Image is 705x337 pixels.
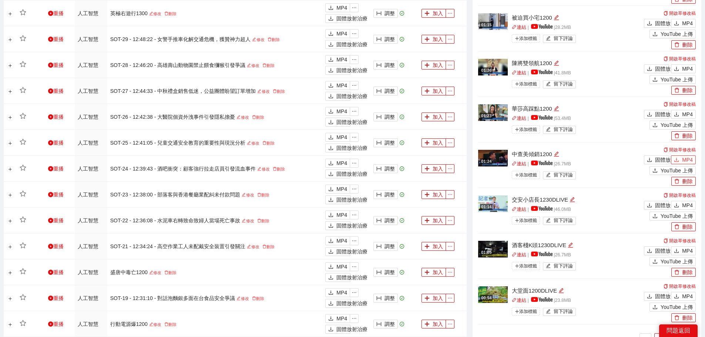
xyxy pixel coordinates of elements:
[325,81,350,90] button: 下載MP4
[674,112,679,118] span: 下載
[674,21,679,27] span: 下載
[385,140,395,146] font: 調整
[246,193,254,197] font: 修改
[649,166,696,175] button: 上傳YouTube 上傳
[7,192,13,198] button: 展開行
[373,61,398,70] button: 列寬調整
[517,70,526,75] font: 連結
[671,64,696,73] button: 下載MP4
[385,62,395,68] font: 調整
[424,114,430,120] span: 加
[373,190,398,199] button: 列寬調整
[554,59,559,68] div: 編輯
[655,157,686,163] font: 固體放射治療
[53,36,64,42] font: 重播
[531,70,553,74] img: yt_logo_rgb_light.a676ea31.png
[336,119,367,125] font: 固體放射治療
[247,141,251,145] span: 編輯
[446,138,454,147] button: 省略
[350,159,359,168] button: 省略
[669,147,696,152] font: 開啟草修改稿
[433,62,443,68] font: 加入
[554,127,573,132] font: 留下評論
[325,14,350,23] button: 下載固體放射治療
[433,88,443,94] font: 加入
[48,114,53,119] span: 遊戲圈
[336,82,347,88] font: MP4
[53,62,64,68] font: 重播
[512,207,517,212] span: 關聯
[655,20,686,26] font: 固體放射治療
[257,89,261,93] span: 編輯
[644,19,669,28] button: 下載固體放射治療
[433,192,443,198] font: 加入
[512,207,526,212] a: 關聯連結
[446,35,454,44] button: 省略
[7,63,13,68] button: 展開行
[543,80,576,88] button: 編輯留下評論
[422,9,446,18] button: 加加入
[325,66,350,75] button: 下載固體放射治療
[433,140,443,146] font: 加入
[543,171,576,179] button: 編輯留下評論
[546,172,551,178] span: 編輯
[266,63,275,68] font: 刪除
[546,36,551,41] span: 編輯
[446,166,454,171] span: 省略
[674,157,679,163] span: 下載
[328,161,333,166] span: 下載
[328,68,333,74] span: 下載
[647,203,652,209] span: 下載
[546,127,551,132] span: 編輯
[664,102,668,107] span: 複製
[422,35,446,44] button: 加加入
[671,131,696,140] button: 刪除刪除
[554,172,573,178] font: 留下評論
[48,192,53,197] span: 遊戲圈
[350,57,358,62] span: 省略
[517,207,526,212] font: 連結
[168,11,177,16] font: 刪除
[649,30,696,38] button: 上傳YouTube 上傳
[385,36,395,42] font: 調整
[350,109,358,114] span: 省略
[671,40,696,49] button: 刪除刪除
[373,35,398,44] button: 列寬調整
[273,89,277,93] span: 刪除
[655,111,686,117] font: 固體放射治療
[512,161,517,166] span: 關聯
[53,192,64,198] font: 重播
[325,92,350,101] button: 下載固體放射治療
[7,37,13,43] button: 展開行
[328,145,333,151] span: 下載
[512,70,517,75] span: 關聯
[674,133,679,139] span: 刪除
[373,9,398,18] button: 列寬調整
[446,11,454,16] span: 省略
[661,31,693,37] font: YouTube 上傳
[242,193,246,197] span: 編輯
[53,10,64,16] font: 重播
[644,64,669,73] button: 下載固體放射治療
[53,166,64,172] font: 重播
[336,16,367,21] font: 固體放射治療
[674,203,679,209] span: 下載
[512,161,526,166] a: 關聯連結
[682,66,693,72] font: MP4
[325,107,350,116] button: 下載MP4
[385,10,395,16] font: 調整
[325,29,350,38] button: 下載MP4
[424,140,430,146] span: 加
[328,83,333,89] span: 下載
[241,115,249,119] font: 修改
[328,16,333,22] span: 下載
[531,115,553,120] img: yt_logo_rgb_light.a676ea31.png
[325,169,350,178] button: 下載固體放射治療
[336,197,367,203] font: 固體放射治療
[247,63,251,67] span: 編輯
[328,135,333,141] span: 下載
[446,61,454,70] button: 省略
[517,161,526,166] font: 連結
[350,83,358,88] span: 省略
[328,197,333,203] span: 下載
